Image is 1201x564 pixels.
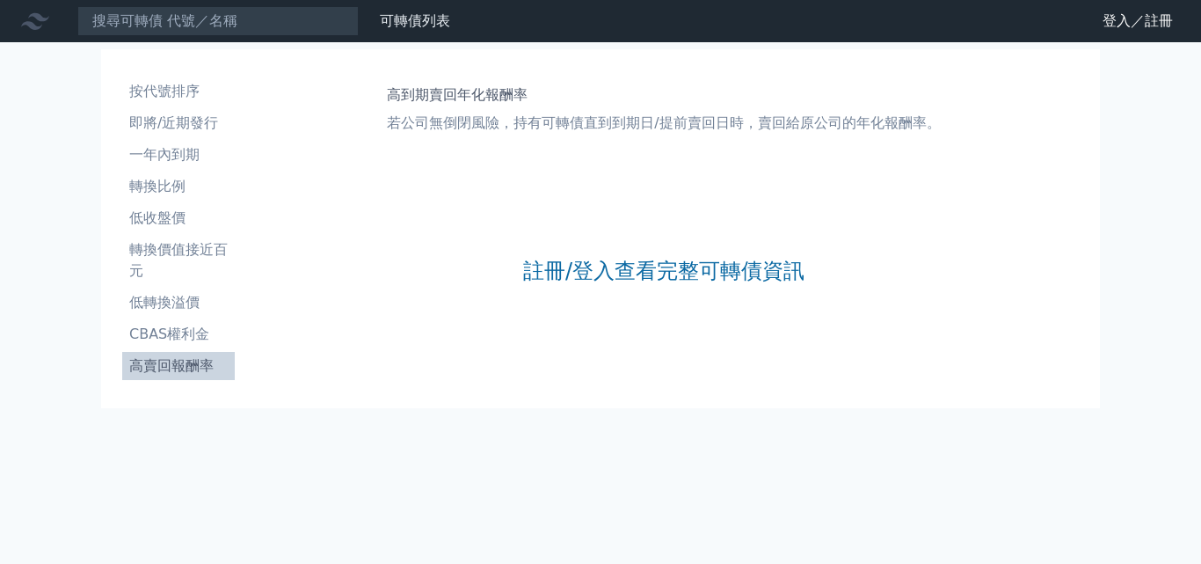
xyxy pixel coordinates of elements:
li: 按代號排序 [122,81,235,102]
a: 低收盤價 [122,204,235,232]
a: 高賣回報酬率 [122,352,235,380]
input: 搜尋可轉債 代號／名稱 [77,6,359,36]
a: 轉換比例 [122,172,235,201]
a: 低轉換溢價 [122,289,235,317]
a: 轉換價值接近百元 [122,236,235,285]
li: 轉換價值接近百元 [122,239,235,282]
a: 註冊/登入查看完整可轉債資訊 [523,257,804,285]
li: 即將/近期發行 [122,113,235,134]
a: CBAS權利金 [122,320,235,348]
a: 一年內到期 [122,141,235,169]
a: 即將/近期發行 [122,109,235,137]
h1: 高到期賣回年化報酬率 [387,84,940,106]
p: 若公司無倒閉風險，持有可轉債直到到期日/提前賣回日時，賣回給原公司的年化報酬率。 [387,113,940,134]
li: 低收盤價 [122,208,235,229]
li: 高賣回報酬率 [122,355,235,377]
a: 登入／註冊 [1088,7,1187,35]
li: CBAS權利金 [122,324,235,345]
a: 按代號排序 [122,77,235,106]
li: 一年內到期 [122,144,235,165]
li: 低轉換溢價 [122,292,235,313]
li: 轉換比例 [122,176,235,197]
a: 可轉債列表 [380,12,450,29]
